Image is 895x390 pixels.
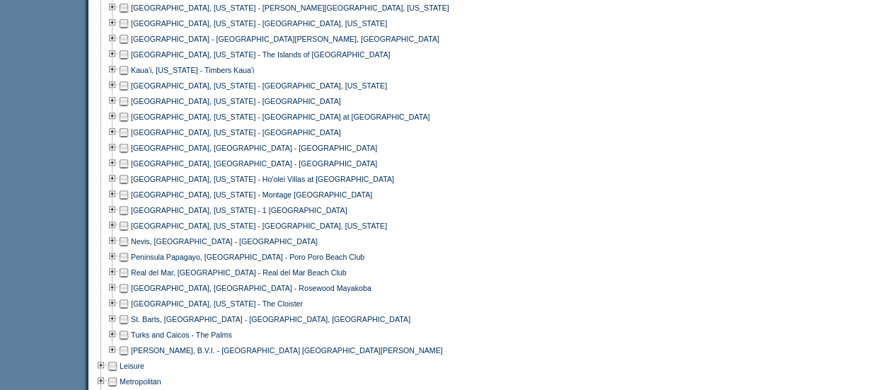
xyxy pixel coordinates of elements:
[131,268,347,277] a: Real del Mar, [GEOGRAPHIC_DATA] - Real del Mar Beach Club
[131,299,303,308] a: [GEOGRAPHIC_DATA], [US_STATE] - The Cloister
[131,331,232,339] a: Turks and Caicos - The Palms
[131,4,449,12] a: [GEOGRAPHIC_DATA], [US_STATE] - [PERSON_NAME][GEOGRAPHIC_DATA], [US_STATE]
[120,362,144,370] a: Leisure
[131,253,364,261] a: Peninsula Papagayo, [GEOGRAPHIC_DATA] - Poro Poro Beach Club
[131,190,372,199] a: [GEOGRAPHIC_DATA], [US_STATE] - Montage [GEOGRAPHIC_DATA]
[131,50,390,59] a: [GEOGRAPHIC_DATA], [US_STATE] - The Islands of [GEOGRAPHIC_DATA]
[131,81,387,90] a: [GEOGRAPHIC_DATA], [US_STATE] - [GEOGRAPHIC_DATA], [US_STATE]
[120,377,161,386] a: Metropolitan
[131,284,371,292] a: [GEOGRAPHIC_DATA], [GEOGRAPHIC_DATA] - Rosewood Mayakoba
[131,113,429,121] a: [GEOGRAPHIC_DATA], [US_STATE] - [GEOGRAPHIC_DATA] at [GEOGRAPHIC_DATA]
[131,159,377,168] a: [GEOGRAPHIC_DATA], [GEOGRAPHIC_DATA] - [GEOGRAPHIC_DATA]
[131,175,394,183] a: [GEOGRAPHIC_DATA], [US_STATE] - Ho'olei Villas at [GEOGRAPHIC_DATA]
[131,97,341,105] a: [GEOGRAPHIC_DATA], [US_STATE] - [GEOGRAPHIC_DATA]
[131,35,439,43] a: [GEOGRAPHIC_DATA] - [GEOGRAPHIC_DATA][PERSON_NAME], [GEOGRAPHIC_DATA]
[131,206,347,214] a: [GEOGRAPHIC_DATA], [US_STATE] - 1 [GEOGRAPHIC_DATA]
[131,237,318,246] a: Nevis, [GEOGRAPHIC_DATA] - [GEOGRAPHIC_DATA]
[131,19,387,28] a: [GEOGRAPHIC_DATA], [US_STATE] - [GEOGRAPHIC_DATA], [US_STATE]
[131,144,377,152] a: [GEOGRAPHIC_DATA], [GEOGRAPHIC_DATA] - [GEOGRAPHIC_DATA]
[131,66,254,74] a: Kaua'i, [US_STATE] - Timbers Kaua'i
[131,346,443,355] a: [PERSON_NAME], B.V.I. - [GEOGRAPHIC_DATA] [GEOGRAPHIC_DATA][PERSON_NAME]
[131,128,341,137] a: [GEOGRAPHIC_DATA], [US_STATE] - [GEOGRAPHIC_DATA]
[131,315,410,323] a: St. Barts, [GEOGRAPHIC_DATA] - [GEOGRAPHIC_DATA], [GEOGRAPHIC_DATA]
[131,222,387,230] a: [GEOGRAPHIC_DATA], [US_STATE] - [GEOGRAPHIC_DATA], [US_STATE]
